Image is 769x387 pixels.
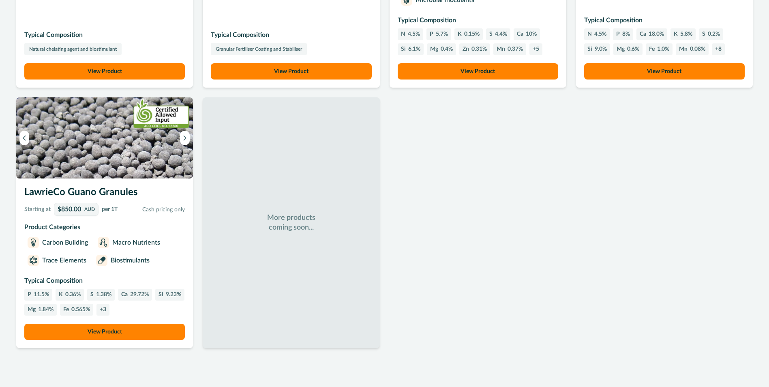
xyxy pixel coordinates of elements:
[211,30,371,40] p: Typical Composition
[497,45,505,54] p: Mn
[715,45,722,54] p: + 8
[166,290,181,299] p: 9.23%
[24,205,51,214] p: Starting at
[267,213,315,232] p: More products coming soon...
[441,45,453,54] p: 0.4%
[430,45,438,54] p: Mg
[34,290,49,299] p: 11.5%
[690,45,705,54] p: 0.08%
[401,30,405,39] p: N
[65,290,81,299] p: 0.36%
[436,30,448,39] p: 5.7%
[627,45,639,54] p: 0.6%
[63,305,69,314] p: Fe
[130,290,149,299] p: 29.72%
[29,256,37,264] img: Trace Elements
[622,30,630,39] p: 8%
[458,30,462,39] p: K
[657,45,669,54] p: 1.0%
[19,131,29,145] button: Previous image
[42,238,88,247] p: Carbon Building
[679,45,688,54] p: Mn
[38,305,54,314] p: 1.84%
[100,305,106,314] p: + 3
[584,15,745,25] p: Typical Composition
[517,30,523,39] p: Ca
[159,290,163,299] p: Si
[594,30,606,39] p: 4.5%
[708,30,720,39] p: 0.2%
[702,30,705,39] p: S
[471,45,487,54] p: 0.31%
[42,256,86,265] p: Trace Elements
[587,45,592,54] p: Si
[121,290,128,299] p: Ca
[398,63,558,80] button: View Product
[508,45,523,54] p: 0.37%
[463,45,469,54] p: Zn
[211,63,371,80] button: View Product
[29,239,37,247] img: Carbon Building
[398,15,558,25] p: Typical Composition
[24,324,185,340] button: View Product
[180,131,190,145] button: Next image
[58,206,81,213] p: $850.00
[24,276,185,286] p: Typical Composition
[649,45,655,54] p: Fe
[24,30,185,40] p: Typical Composition
[617,45,625,54] p: Mg
[111,256,150,265] p: Biostimulants
[24,63,185,80] button: View Product
[112,238,160,247] p: Macro Nutrients
[99,239,107,247] img: Macro Nutrients
[84,207,95,212] p: AUD
[408,30,420,39] p: 4.5%
[28,290,31,299] p: P
[649,30,664,39] p: 18.0%
[674,30,678,39] p: K
[28,305,36,314] p: Mg
[430,30,433,39] p: P
[71,305,90,314] p: 0.565%
[102,205,118,214] p: per 1T
[616,30,620,39] p: P
[90,290,94,299] p: S
[401,45,406,54] p: Si
[24,222,185,232] p: Product Categories
[24,185,185,203] h3: LawrieCo Guano Granules
[408,45,420,54] p: 6.1%
[96,290,111,299] p: 1.38%
[98,256,106,264] img: Biostimulants
[464,30,480,39] p: 0.15%
[526,30,537,39] p: 10%
[59,290,63,299] p: K
[680,30,692,39] p: 5.8%
[489,30,493,39] p: S
[216,45,302,53] p: Granular Fertiliser Coating and Stabiliser
[584,63,745,80] button: View Product
[587,30,592,39] p: N
[533,45,539,54] p: + 5
[640,30,646,39] p: Ca
[595,45,607,54] p: 9.0%
[29,45,117,53] p: Natural chelating agent and biostimulant
[495,30,507,39] p: 4.4%
[121,206,185,214] p: Cash pricing only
